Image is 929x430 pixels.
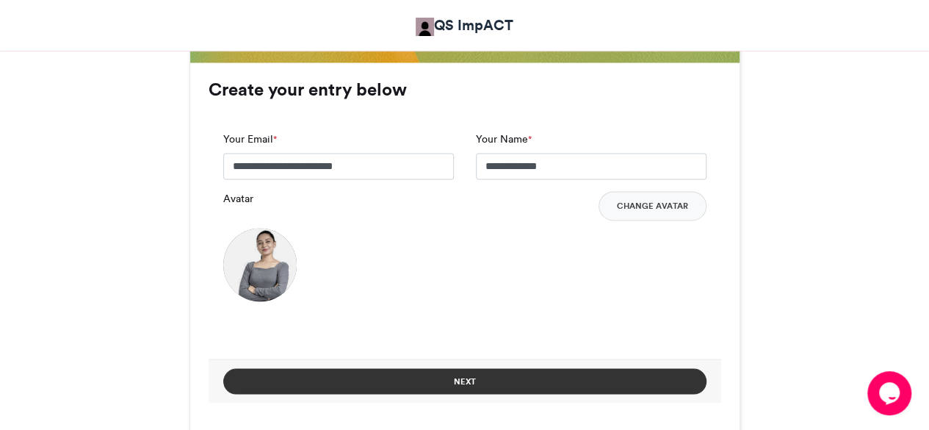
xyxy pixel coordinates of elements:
[416,18,434,36] img: QS ImpACT QS ImpACT
[223,368,706,394] button: Next
[476,132,532,147] label: Your Name
[209,81,721,98] h3: Create your entry below
[867,371,914,415] iframe: chat widget
[223,191,253,207] label: Avatar
[416,15,513,36] a: QS ImpACT
[223,228,297,301] img: 1755261753.572-b2dcae4267c1926e4edbba7f5065fdc4d8f11412.png
[223,132,277,147] label: Your Email
[599,191,706,221] button: Change Avatar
